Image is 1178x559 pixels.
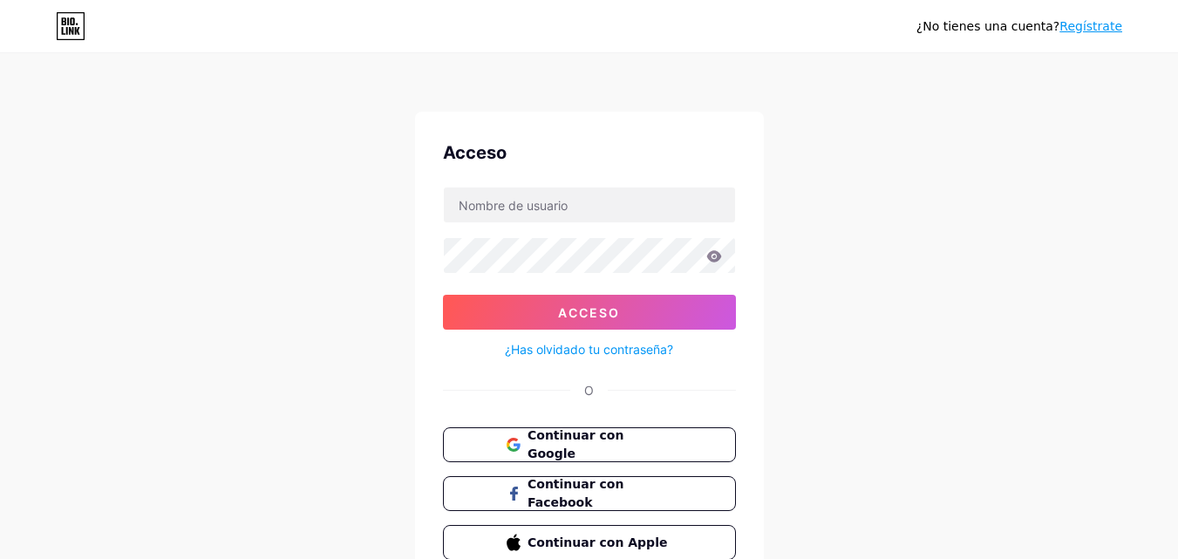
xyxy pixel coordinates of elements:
[528,477,623,509] font: Continuar con Facebook
[443,427,736,462] button: Continuar con Google
[584,383,594,398] font: O
[443,142,507,163] font: Acceso
[443,476,736,511] button: Continuar con Facebook
[528,428,623,460] font: Continuar con Google
[558,305,620,320] font: Acceso
[916,19,1059,33] font: ¿No tienes una cuenta?
[505,340,673,358] a: ¿Has olvidado tu contraseña?
[505,342,673,357] font: ¿Has olvidado tu contraseña?
[443,295,736,330] button: Acceso
[1059,19,1122,33] a: Regístrate
[528,535,667,549] font: Continuar con Apple
[444,187,735,222] input: Nombre de usuario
